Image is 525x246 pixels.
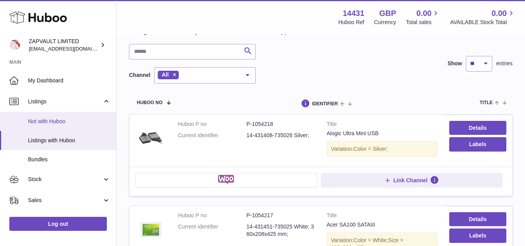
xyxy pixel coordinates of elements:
[379,8,396,19] strong: GBP
[29,38,99,52] div: ZAPVAULT LIMITED
[28,118,110,125] span: Not with Huboo
[28,156,110,163] span: Bundles
[178,132,246,139] dt: Current identifier
[327,120,438,130] strong: Title
[29,45,114,52] span: [EMAIL_ADDRESS][DOMAIN_NAME]
[135,120,166,156] img: Alogic Ultra Mini USB
[162,72,169,78] span: All
[450,8,516,26] a: 0.00 AVAILABLE Stock Total
[137,100,162,105] span: Huboo no
[28,176,102,183] span: Stock
[417,8,432,19] span: 0.00
[338,19,365,26] div: Huboo Ref
[480,100,492,105] span: title
[406,19,440,26] span: Total sales
[327,221,438,229] div: Acer SA100 SATAIII
[448,60,462,67] label: Show
[374,19,396,26] div: Currency
[496,60,513,67] span: entries
[178,212,246,219] dt: Huboo P no
[28,197,102,204] span: Sales
[246,120,315,128] dd: P-1054218
[343,8,365,19] strong: 14431
[327,212,438,221] strong: Title
[9,217,107,231] a: Log out
[327,130,438,137] div: Alogic Ultra Mini USB
[28,137,110,144] span: Listings with Huboo
[218,175,234,184] img: woocommerce-small.png
[178,120,246,128] dt: Huboo P no
[354,146,388,152] span: Color = Silver;
[28,77,110,84] span: My Dashboard
[9,39,21,51] img: info@zapvault.co.uk
[129,72,150,79] label: Channel
[393,177,427,184] span: Link Channel
[406,8,440,26] a: 0.00 Total sales
[246,212,315,219] dd: P-1054217
[354,237,388,243] span: Color = White;
[321,173,503,188] button: Link Channel
[449,121,506,135] a: Details
[246,223,315,238] dd: 14-431451-735025 White; 360x208x425 mm;
[312,101,338,106] span: identifier
[449,229,506,243] button: Labels
[246,132,315,139] dd: 14-431408-735026 Silver;
[492,8,507,19] span: 0.00
[327,141,438,157] div: Variation:
[178,223,246,238] dt: Current identifier
[449,137,506,151] button: Labels
[28,98,102,105] span: Listings
[450,19,516,26] span: AVAILABLE Stock Total
[449,212,506,226] a: Details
